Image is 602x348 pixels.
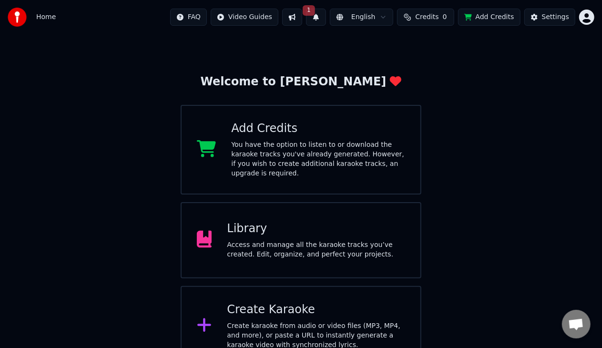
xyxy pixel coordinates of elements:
div: Settings [542,12,569,22]
button: Add Credits [458,9,520,26]
img: youka [8,8,27,27]
span: 0 [443,12,447,22]
button: 1 [306,9,326,26]
div: Access and manage all the karaoke tracks you’ve created. Edit, organize, and perfect your projects. [227,240,405,259]
nav: breadcrumb [36,12,56,22]
button: Settings [524,9,575,26]
div: You have the option to listen to or download the karaoke tracks you've already generated. However... [231,140,405,178]
div: Open chat [562,310,591,338]
button: FAQ [170,9,207,26]
div: Add Credits [231,121,405,136]
div: Create Karaoke [227,302,405,317]
span: 1 [303,5,315,16]
span: Credits [415,12,439,22]
div: Welcome to [PERSON_NAME] [201,74,402,90]
button: Video Guides [211,9,278,26]
div: Library [227,221,405,236]
span: Home [36,12,56,22]
button: Credits0 [397,9,454,26]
